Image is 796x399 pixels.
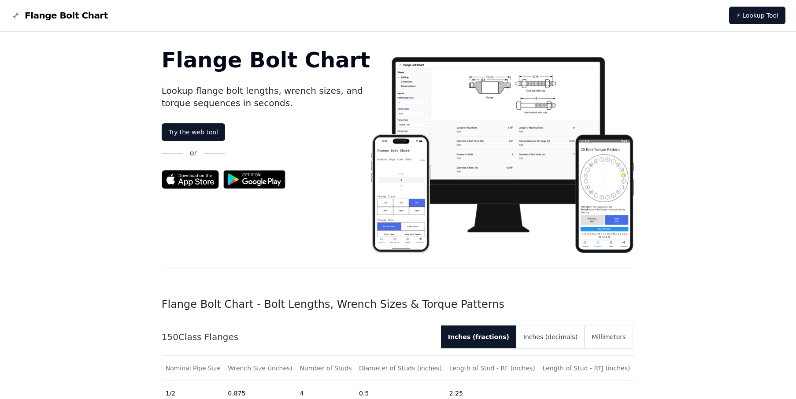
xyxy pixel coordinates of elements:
h1: Flange Bolt Chart - Bolt Lengths, Wrench Sizes & Torque Patterns [162,297,635,311]
th: Wrench Size (inches) [224,356,296,381]
a: ⚡ Lookup Tool [729,7,785,24]
th: Length of Stud - RTJ (inches) [539,356,634,381]
button: Inches (fractions) [441,325,516,348]
img: Get it on Google Play [219,166,290,193]
a: Try the web tool [162,123,225,141]
img: Flange bolt chart app screenshot [370,49,634,253]
img: App Store badge for the Flange Bolt Chart app [162,170,219,189]
a: Flange Bolt Chart LogoFlange Bolt Chart [11,9,108,22]
th: Number of Studs [296,356,355,381]
p: or [190,148,197,159]
th: Nominal Pipe Size [162,356,225,381]
button: Millimeters [585,325,633,348]
button: Inches (decimals) [516,325,585,348]
span: Flange Bolt Chart [25,9,108,22]
h1: Flange Bolt Chart [162,49,370,70]
h2: 150 Class Flanges [162,331,434,343]
th: Diameter of Studs (inches) [355,356,446,381]
th: Length of Stud - RF (inches) [446,356,539,381]
img: Flange Bolt Chart Logo [11,10,21,21]
p: Lookup flange bolt lengths, wrench sizes, and torque sequences in seconds. [162,85,370,109]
